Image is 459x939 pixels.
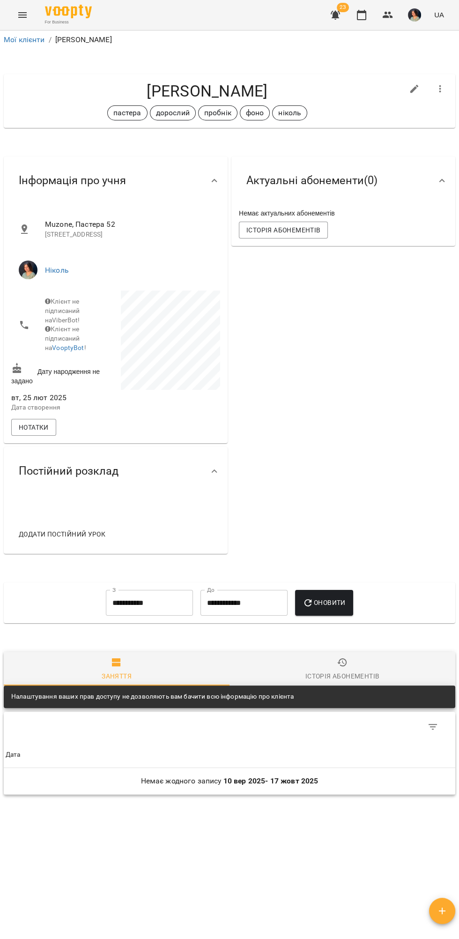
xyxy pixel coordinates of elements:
[9,361,116,388] div: Дату народження не задано
[434,10,444,20] span: UA
[11,419,56,436] button: Нотатки
[337,3,349,12] span: 23
[204,107,231,119] p: пробнік
[102,671,132,682] div: Заняття
[15,526,109,543] button: Додати постійний урок
[6,749,21,760] div: Sort
[422,715,444,738] button: Фільтр
[52,344,84,351] a: VooptyBot
[19,173,126,188] span: Інформація про учня
[305,671,379,682] div: Історія абонементів
[150,105,196,120] div: дорослий
[113,107,141,119] p: пастера
[11,403,114,412] p: Дата створення
[198,105,237,120] div: пробнік
[45,19,92,25] span: For Business
[239,222,328,238] button: Історія абонементів
[19,422,49,433] span: Нотатки
[278,107,301,119] p: ніколь
[45,230,213,239] p: [STREET_ADDRESS]
[6,775,453,787] p: Немає жодного запису
[223,776,318,785] b: 10 вер 2025 - 17 жовт 2025
[4,35,45,44] a: Мої клієнти
[107,105,148,120] div: пастера
[4,34,455,45] nav: breadcrumb
[11,688,294,705] div: Налаштування ваших прав доступу не дозволяють вам бачити всю інформацію про клієнта
[45,298,80,323] span: Клієнт не підписаний на ViberBot!
[19,464,118,478] span: Постійний розклад
[240,105,270,120] div: фоно
[45,325,86,351] span: Клієнт не підписаний на !
[408,8,421,22] img: e7cc86ff2ab213a8ed988af7ec1c5bbe.png
[272,105,307,120] div: ніколь
[246,224,320,236] span: Історія абонементів
[11,82,403,101] h4: [PERSON_NAME]
[430,6,448,23] button: UA
[45,5,92,18] img: Voopty Logo
[4,712,455,742] div: Table Toolbar
[19,261,37,279] img: Ніколь
[19,529,105,540] span: Додати постійний урок
[49,34,52,45] li: /
[11,392,114,403] span: вт, 25 лют 2025
[4,156,228,205] div: Інформація про учня
[45,266,69,275] a: Ніколь
[246,173,378,188] span: Актуальні абонементи ( 0 )
[6,749,21,760] div: Дата
[303,597,345,608] span: Оновити
[45,219,213,230] span: Muzone, Пастера 52
[55,34,112,45] p: [PERSON_NAME]
[6,749,453,760] span: Дата
[11,4,34,26] button: Menu
[295,590,353,616] button: Оновити
[4,447,228,495] div: Постійний розклад
[231,156,455,205] div: Актуальні абонементи(0)
[246,107,264,119] p: фоно
[156,107,190,119] p: дорослий
[237,207,450,220] div: Немає актуальних абонементів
